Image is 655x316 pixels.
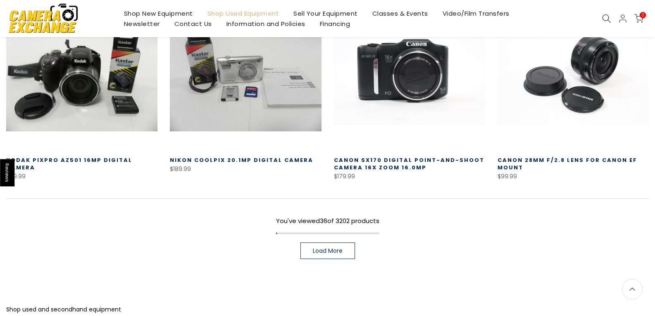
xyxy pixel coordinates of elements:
a: Kodak PixPro AZ501 16mp Digital Camera [6,156,132,171]
p: Shop used and secondhand equipment [6,304,649,315]
div: $189.99 [170,164,321,174]
a: Information and Policies [219,19,312,29]
a: Canon SX170 Digital Point-and-Shoot Camera 16x Zoom 16.0mp [334,156,484,171]
a: Nikon Coolpix 20.1mp Digital Camera [170,156,313,164]
a: Video/Film Transfers [435,8,517,19]
a: Financing [312,19,357,29]
span: You've viewed of 3202 products [276,216,379,225]
a: 0 [634,14,643,23]
a: Sell Your Equipment [286,8,365,19]
span: Load More [313,248,343,254]
a: Shop New Equipment [117,8,200,19]
a: Newsletter [117,19,167,29]
div: $69.99 [6,171,157,182]
a: Contact Us [167,19,219,29]
span: 0 [640,12,646,18]
div: $179.99 [334,171,485,182]
a: Shop Used Equipment [200,8,286,19]
a: Canon 28mm f/2.8 Lens for Canon EF Mount [498,156,637,171]
a: Classes & Events [365,8,435,19]
div: $99.99 [498,171,649,182]
span: 36 [320,216,327,225]
a: Load More [300,242,355,259]
a: Back to the top [622,279,643,299]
